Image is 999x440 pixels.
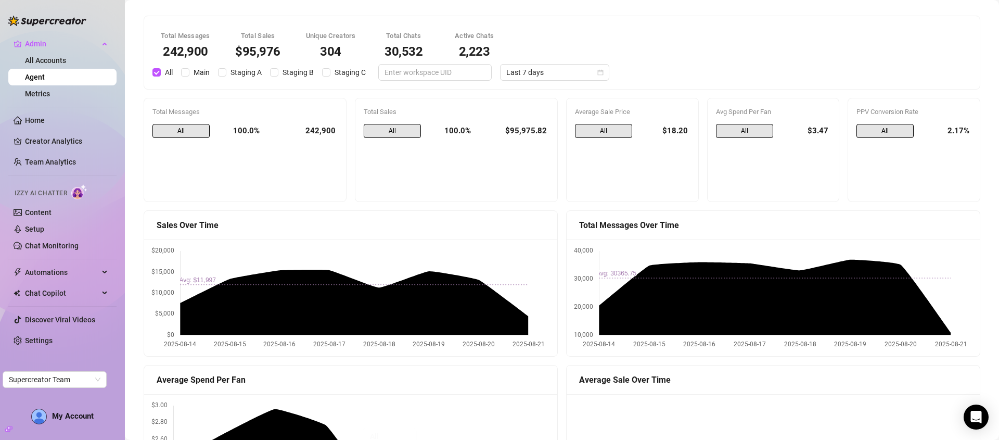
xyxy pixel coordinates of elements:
[364,107,549,117] div: Total Sales
[52,411,94,421] span: My Account
[25,158,76,166] a: Team Analytics
[381,31,427,41] div: Total Chats
[25,73,45,81] a: Agent
[922,124,971,139] div: 2.17%
[218,124,260,139] div: 100.0%
[716,124,773,139] span: All
[161,31,210,41] div: Total Messages
[381,45,427,58] div: 30,532
[25,56,66,65] a: All Accounts
[71,184,87,199] img: AI Chatter
[856,107,971,117] div: PPV Conversion Rate
[306,45,356,58] div: 304
[15,188,67,198] span: Izzy AI Chatter
[235,45,281,58] div: $95,976
[579,219,967,232] div: Total Messages Over Time
[364,124,421,139] span: All
[25,285,99,301] span: Chat Copilot
[32,409,46,424] img: AD_cMMTxCeTpmN1d5MnKJ1j-_uXZCpTKapSSqNGg4PyXtR_tCW7gZXTNmFz2tpVv9LSyNV7ff1CaS4f4q0HLYKULQOwoM5GQR...
[161,45,210,58] div: 242,900
[856,124,914,139] span: All
[14,290,20,297] img: Chat Copilot
[25,116,45,124] a: Home
[278,67,318,78] span: Staging B
[226,67,266,78] span: Staging A
[25,133,108,149] a: Creator Analytics
[306,31,356,41] div: Unique Creators
[25,316,95,324] a: Discover Viral Videos
[161,67,177,78] span: All
[189,67,214,78] span: Main
[157,219,545,232] div: Sales Over Time
[964,405,989,430] div: Open Intercom Messenger
[14,40,22,48] span: crown
[25,208,52,217] a: Content
[152,124,210,139] span: All
[575,107,690,117] div: Average Sale Price
[25,90,50,98] a: Metrics
[479,124,549,139] div: $95,975.82
[330,67,370,78] span: Staging C
[575,124,632,139] span: All
[14,268,22,276] span: thunderbolt
[452,45,497,58] div: 2,223
[9,372,100,387] span: Supercreator Team
[235,31,281,41] div: Total Sales
[506,65,603,80] span: Last 7 days
[641,124,690,139] div: $18.20
[716,107,831,117] div: Avg Spend Per Fan
[25,35,99,52] span: Admin
[429,124,471,139] div: 100.0%
[25,264,99,281] span: Automations
[452,31,497,41] div: Active Chats
[5,425,12,433] span: build
[579,373,967,386] div: Average Sale Over Time
[385,67,477,78] input: Enter workspace UID
[25,225,44,233] a: Setup
[25,242,79,250] a: Chat Monitoring
[597,69,604,76] span: calendar
[268,124,338,139] div: 242,900
[8,16,86,26] img: logo-BBDzfeDw.svg
[782,124,831,139] div: $3.47
[152,107,338,117] div: Total Messages
[157,373,545,386] div: Average Spend Per Fan
[25,336,53,345] a: Settings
